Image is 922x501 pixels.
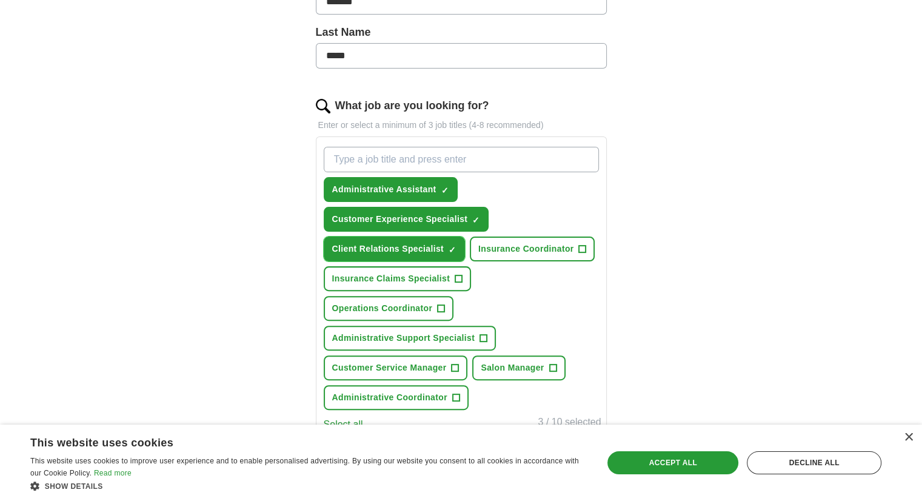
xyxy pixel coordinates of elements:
[316,119,607,132] p: Enter or select a minimum of 3 job titles (4-8 recommended)
[30,432,556,450] div: This website uses cookies
[538,415,601,432] div: 3 / 10 selected
[332,183,436,196] span: Administrative Assistant
[472,215,479,225] span: ✓
[332,391,447,404] span: Administrative Coordinator
[332,213,468,226] span: Customer Experience Specialist
[324,296,454,321] button: Operations Coordinator
[441,186,449,195] span: ✓
[335,98,489,114] label: What job are you looking for?
[324,177,458,202] button: Administrative Assistant✓
[332,243,444,255] span: Client Relations Specialist
[324,417,363,432] button: Select all
[316,24,607,41] label: Last Name
[30,480,586,492] div: Show details
[472,355,565,380] button: Salon Manager
[481,361,544,374] span: Salon Manager
[324,207,489,232] button: Customer Experience Specialist✓
[324,237,466,261] button: Client Relations Specialist✓
[324,147,599,172] input: Type a job title and press enter
[324,385,469,410] button: Administrative Coordinator
[332,332,475,345] span: Administrative Support Specialist
[904,433,913,442] div: Close
[449,245,456,255] span: ✓
[332,361,447,374] span: Customer Service Manager
[324,355,468,380] button: Customer Service Manager
[30,457,579,477] span: This website uses cookies to improve user experience and to enable personalised advertising. By u...
[332,272,450,285] span: Insurance Claims Specialist
[470,237,595,261] button: Insurance Coordinator
[747,451,881,474] div: Decline all
[45,482,103,491] span: Show details
[478,243,573,255] span: Insurance Coordinator
[324,266,472,291] button: Insurance Claims Specialist
[332,302,433,315] span: Operations Coordinator
[324,326,496,351] button: Administrative Support Specialist
[607,451,738,474] div: Accept all
[316,99,330,113] img: search.png
[94,469,132,477] a: Read more, opens a new window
